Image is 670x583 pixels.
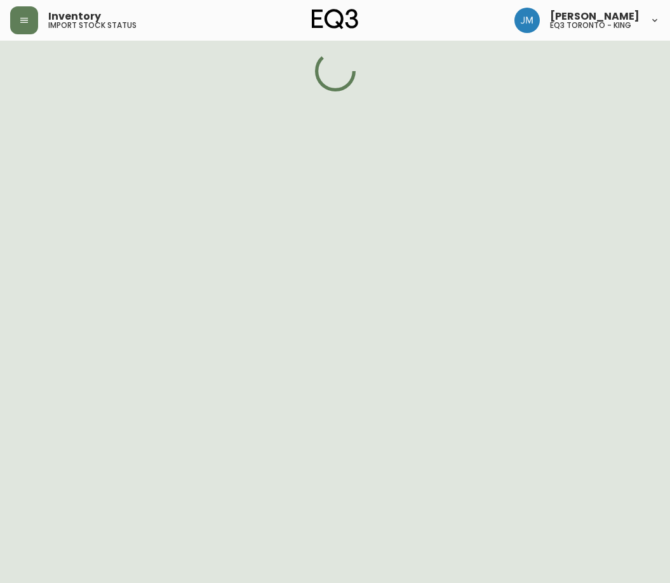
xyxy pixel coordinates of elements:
[514,8,540,33] img: b88646003a19a9f750de19192e969c24
[312,9,359,29] img: logo
[550,22,631,29] h5: eq3 toronto - king
[550,11,640,22] span: [PERSON_NAME]
[48,11,101,22] span: Inventory
[48,22,137,29] h5: import stock status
